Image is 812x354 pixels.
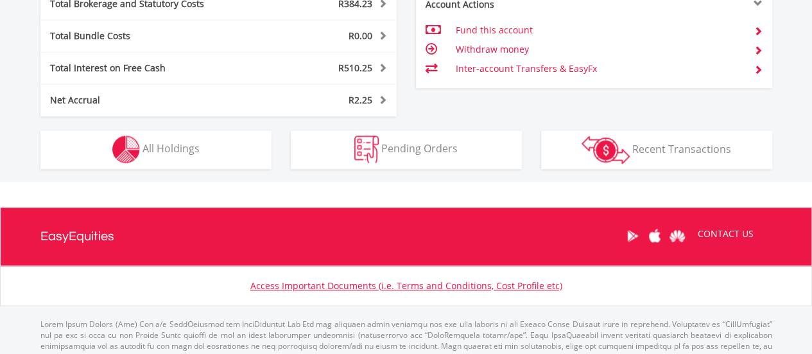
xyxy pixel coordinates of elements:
img: holdings-wht.png [112,136,140,163]
span: R510.25 [338,62,372,74]
a: Access Important Documents (i.e. Terms and Conditions, Cost Profile etc) [250,279,562,292]
a: CONTACT US [689,216,763,252]
span: Recent Transactions [632,141,731,155]
a: Huawei [666,216,689,256]
a: Apple [644,216,666,256]
img: pending_instructions-wht.png [354,136,379,163]
button: Pending Orders [291,130,522,169]
div: Total Interest on Free Cash [40,62,248,75]
div: Total Bundle Costs [40,30,248,42]
span: R0.00 [349,30,372,42]
button: All Holdings [40,130,272,169]
a: Google Play [621,216,644,256]
a: EasyEquities [40,208,114,265]
td: Fund this account [455,21,743,40]
img: transactions-zar-wht.png [582,136,630,164]
div: Net Accrual [40,94,248,107]
td: Withdraw money [455,40,743,59]
td: Inter-account Transfers & EasyFx [455,59,743,78]
span: Pending Orders [381,141,458,155]
span: R2.25 [349,94,372,106]
span: All Holdings [143,141,200,155]
button: Recent Transactions [541,130,772,169]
